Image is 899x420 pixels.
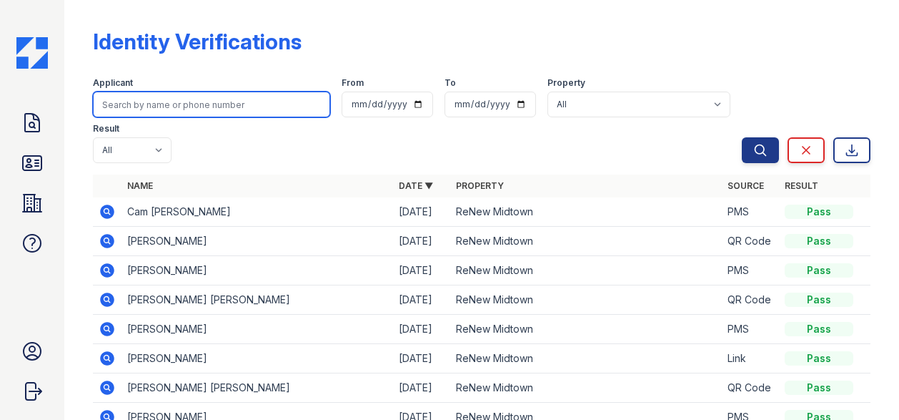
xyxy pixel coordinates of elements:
[722,256,779,285] td: PMS
[785,263,853,278] div: Pass
[393,285,450,315] td: [DATE]
[93,92,330,117] input: Search by name or phone number
[121,373,393,403] td: [PERSON_NAME] [PERSON_NAME]
[393,197,450,227] td: [DATE]
[722,227,779,256] td: QR Code
[785,234,853,248] div: Pass
[547,77,585,89] label: Property
[785,351,853,366] div: Pass
[93,29,302,54] div: Identity Verifications
[342,77,364,89] label: From
[785,180,818,191] a: Result
[444,77,456,89] label: To
[121,197,393,227] td: Cam [PERSON_NAME]
[450,315,722,344] td: ReNew Midtown
[121,227,393,256] td: [PERSON_NAME]
[722,285,779,315] td: QR Code
[456,180,504,191] a: Property
[93,123,119,135] label: Result
[121,315,393,344] td: [PERSON_NAME]
[722,344,779,373] td: Link
[785,381,853,395] div: Pass
[722,315,779,344] td: PMS
[450,256,722,285] td: ReNew Midtown
[450,227,722,256] td: ReNew Midtown
[393,256,450,285] td: [DATE]
[121,256,393,285] td: [PERSON_NAME]
[121,285,393,315] td: [PERSON_NAME] [PERSON_NAME]
[727,180,764,191] a: Source
[450,373,722,403] td: ReNew Midtown
[127,180,153,191] a: Name
[121,344,393,373] td: [PERSON_NAME]
[450,285,722,315] td: ReNew Midtown
[722,197,779,227] td: PMS
[393,227,450,256] td: [DATE]
[785,293,853,307] div: Pass
[93,77,133,89] label: Applicant
[399,180,433,191] a: Date ▼
[393,373,450,403] td: [DATE]
[722,373,779,403] td: QR Code
[785,322,853,336] div: Pass
[16,37,48,69] img: CE_Icon_Blue-c292c112584629df590d857e76928e9f676e5b41ef8f769ba2f05ee15b207248.png
[450,197,722,227] td: ReNew Midtown
[785,205,853,219] div: Pass
[450,344,722,373] td: ReNew Midtown
[393,315,450,344] td: [DATE]
[393,344,450,373] td: [DATE]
